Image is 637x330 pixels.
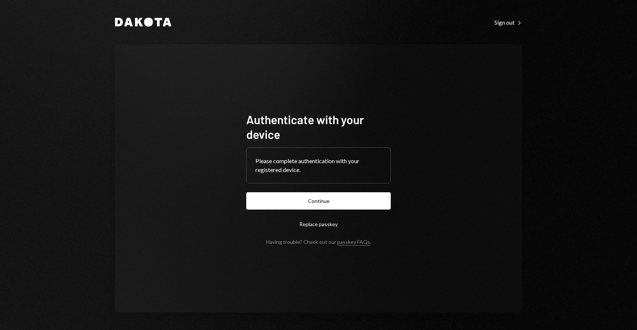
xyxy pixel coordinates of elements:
[255,157,382,174] div: Please complete authentication with your registered device.
[246,112,391,141] h1: Authenticate with your device
[246,215,391,233] button: Replace passkey
[246,192,391,210] button: Continue
[494,19,522,26] div: Sign out
[266,239,371,245] div: Having trouble? Check out our .
[337,239,370,246] a: passkey FAQs
[494,18,522,26] a: Sign out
